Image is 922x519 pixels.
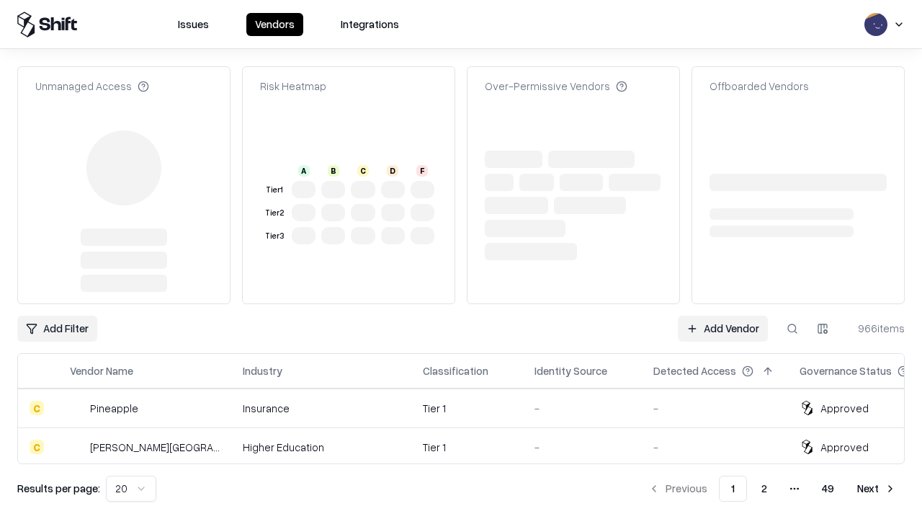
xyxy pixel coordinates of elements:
[263,207,286,219] div: Tier 2
[653,440,776,455] div: -
[30,440,44,454] div: C
[263,230,286,242] div: Tier 3
[750,476,779,502] button: 2
[423,363,488,378] div: Classification
[298,165,310,177] div: A
[30,401,44,415] div: C
[387,165,398,177] div: D
[90,401,138,416] div: Pineapple
[70,440,84,454] img: Reichman University
[534,401,630,416] div: -
[810,476,846,502] button: 49
[534,440,630,455] div: -
[70,401,84,415] img: Pineapple
[328,165,339,177] div: B
[332,13,408,36] button: Integrations
[90,440,220,455] div: [PERSON_NAME][GEOGRAPHIC_DATA]
[169,13,218,36] button: Issues
[820,401,869,416] div: Approved
[246,13,303,36] button: Vendors
[678,316,768,342] a: Add Vendor
[820,440,869,455] div: Approved
[17,316,97,342] button: Add Filter
[263,184,286,196] div: Tier 1
[423,401,511,416] div: Tier 1
[485,79,627,94] div: Over-Permissive Vendors
[710,79,809,94] div: Offboarded Vendors
[17,481,100,496] p: Results per page:
[849,476,905,502] button: Next
[423,440,511,455] div: Tier 1
[800,363,892,378] div: Governance Status
[243,363,282,378] div: Industry
[847,321,905,336] div: 966 items
[70,363,133,378] div: Vendor Name
[243,440,400,455] div: Higher Education
[416,165,428,177] div: F
[243,401,400,416] div: Insurance
[260,79,326,94] div: Risk Heatmap
[35,79,149,94] div: Unmanaged Access
[534,363,607,378] div: Identity Source
[653,363,736,378] div: Detected Access
[653,401,776,416] div: -
[357,165,369,177] div: C
[719,476,747,502] button: 1
[640,476,905,502] nav: pagination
